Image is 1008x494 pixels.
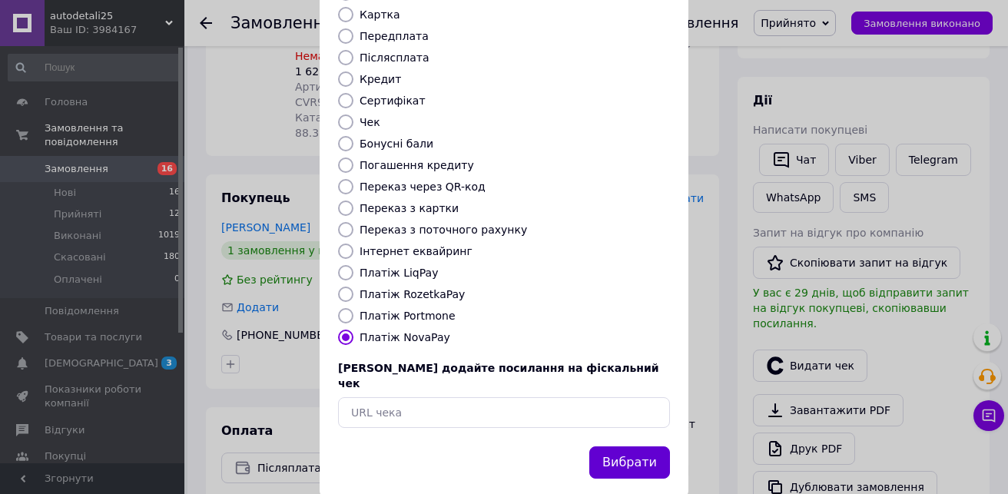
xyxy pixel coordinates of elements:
[360,267,438,279] label: Платіж LiqPay
[338,362,659,390] span: [PERSON_NAME] додайте посилання на фіскальний чек
[360,116,380,128] label: Чек
[360,138,433,150] label: Бонусні бали
[338,397,670,428] input: URL чека
[589,446,670,479] button: Вибрати
[360,245,472,257] label: Інтернет еквайринг
[360,159,474,171] label: Погашення кредиту
[360,94,426,107] label: Сертифікат
[360,30,429,42] label: Передплата
[360,51,429,64] label: Післясплата
[360,310,456,322] label: Платіж Portmone
[360,73,401,85] label: Кредит
[360,202,459,214] label: Переказ з картки
[360,331,450,343] label: Платіж NovaPay
[360,224,527,236] label: Переказ з поточного рахунку
[360,288,465,300] label: Платіж RozetkaPay
[360,8,400,21] label: Картка
[360,181,486,193] label: Переказ через QR-код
